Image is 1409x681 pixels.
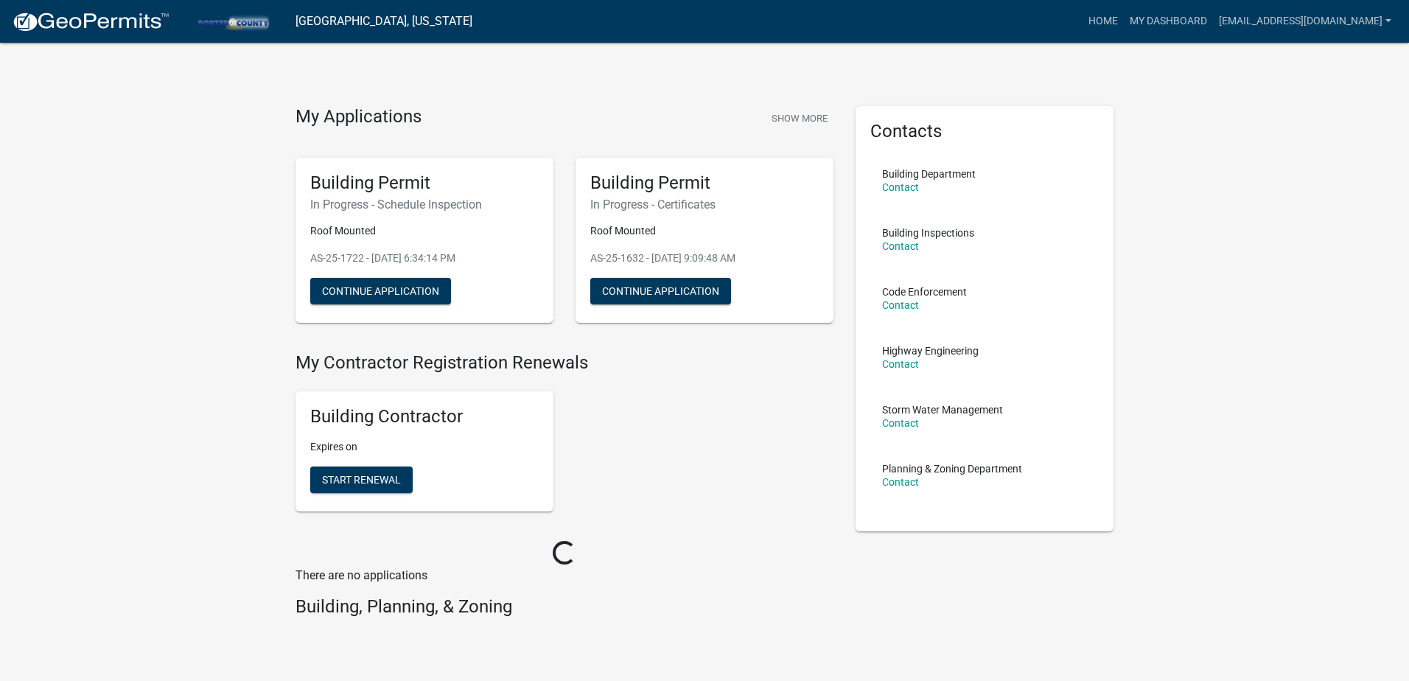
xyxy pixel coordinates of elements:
[590,198,819,212] h6: In Progress - Certificates
[310,223,539,239] p: Roof Mounted
[882,240,919,252] a: Contact
[296,352,833,374] h4: My Contractor Registration Renewals
[296,106,422,128] h4: My Applications
[181,11,284,31] img: Porter County, Indiana
[882,417,919,429] a: Contact
[310,251,539,266] p: AS-25-1722 - [DATE] 6:34:14 PM
[870,121,1099,142] h5: Contacts
[1124,7,1213,35] a: My Dashboard
[310,439,539,455] p: Expires on
[882,228,974,238] p: Building Inspections
[296,352,833,523] wm-registration-list-section: My Contractor Registration Renewals
[882,287,967,297] p: Code Enforcement
[590,172,819,194] h5: Building Permit
[882,405,1003,415] p: Storm Water Management
[296,567,833,584] p: There are no applications
[882,346,979,356] p: Highway Engineering
[590,278,731,304] button: Continue Application
[310,198,539,212] h6: In Progress - Schedule Inspection
[882,299,919,311] a: Contact
[882,476,919,488] a: Contact
[310,406,539,427] h5: Building Contractor
[882,181,919,193] a: Contact
[590,251,819,266] p: AS-25-1632 - [DATE] 9:09:48 AM
[296,9,472,34] a: [GEOGRAPHIC_DATA], [US_STATE]
[310,467,413,493] button: Start Renewal
[310,172,539,194] h5: Building Permit
[310,278,451,304] button: Continue Application
[296,596,833,618] h4: Building, Planning, & Zoning
[882,169,976,179] p: Building Department
[1213,7,1397,35] a: [EMAIL_ADDRESS][DOMAIN_NAME]
[322,474,401,486] span: Start Renewal
[882,358,919,370] a: Contact
[766,106,833,130] button: Show More
[1083,7,1124,35] a: Home
[882,464,1022,474] p: Planning & Zoning Department
[590,223,819,239] p: Roof Mounted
